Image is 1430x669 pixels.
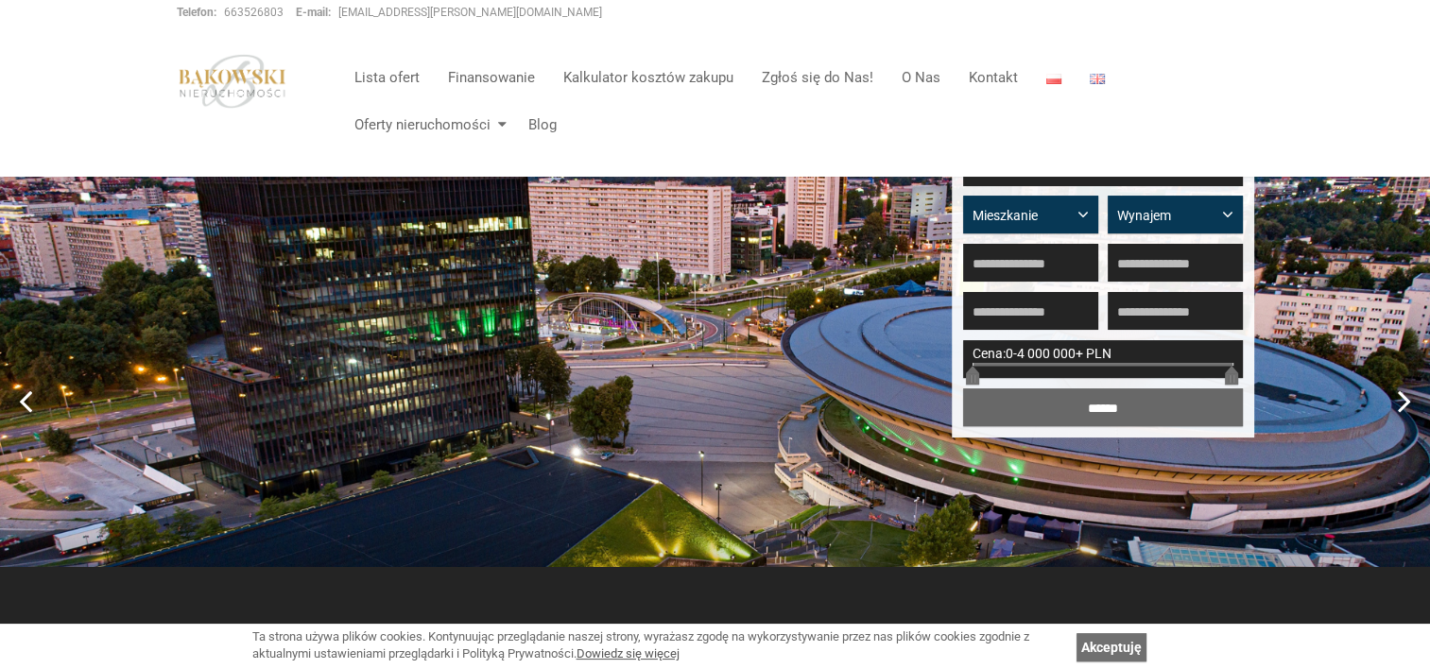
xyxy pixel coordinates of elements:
[224,6,284,19] a: 663526803
[434,59,549,96] a: Finansowanie
[577,646,680,660] a: Dowiedz się więcej
[1006,346,1013,361] span: 0
[549,59,748,96] a: Kalkulator kosztów zakupu
[1090,74,1105,84] img: English
[887,59,955,96] a: O Nas
[338,6,602,19] a: [EMAIL_ADDRESS][PERSON_NAME][DOMAIN_NAME]
[973,346,1006,361] span: Cena:
[514,106,557,144] a: Blog
[1117,206,1219,225] span: Wynajem
[1046,74,1061,84] img: Polski
[748,59,887,96] a: Zgłoś się do Nas!
[340,106,514,144] a: Oferty nieruchomości
[296,6,331,19] strong: E-mail:
[1108,196,1243,233] button: Wynajem
[963,196,1098,233] button: Mieszkanie
[963,340,1243,378] div: -
[1077,633,1146,661] a: Akceptuję
[973,206,1075,225] span: Mieszkanie
[252,628,1067,663] div: Ta strona używa plików cookies. Kontynuując przeglądanie naszej strony, wyrażasz zgodę na wykorzy...
[1017,346,1111,361] span: 4 000 000+ PLN
[340,59,434,96] a: Lista ofert
[955,59,1032,96] a: Kontakt
[177,6,216,19] strong: Telefon:
[177,54,288,109] img: logo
